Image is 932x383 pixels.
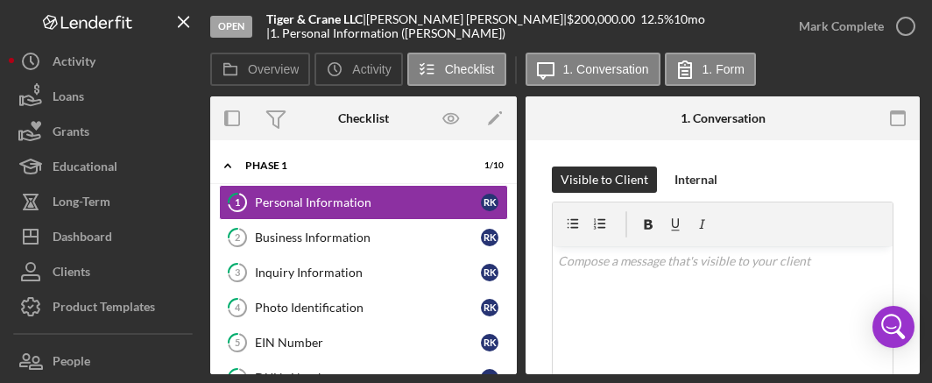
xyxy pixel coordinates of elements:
div: 12.5 % [640,12,674,26]
div: $200,000.00 [567,12,640,26]
div: R K [481,194,498,211]
button: Grants [9,114,201,149]
button: Dashboard [9,219,201,254]
label: Overview [248,62,299,76]
div: Inquiry Information [255,266,481,280]
div: Internal [674,167,717,193]
div: EIN Number [255,336,481,350]
label: Checklist [445,62,495,76]
div: Checklist [338,111,389,125]
button: Product Templates [9,289,201,324]
button: Clients [9,254,201,289]
div: Clients [53,254,90,294]
button: Internal [666,167,726,193]
a: 3Inquiry InformationRK [219,255,508,290]
tspan: 6 [235,372,241,383]
div: Grants [53,114,89,153]
tspan: 4 [235,301,241,313]
button: Educational [9,149,201,184]
a: 1Personal InformationRK [219,185,508,220]
button: Overview [210,53,310,86]
div: Educational [53,149,117,188]
div: [PERSON_NAME] [PERSON_NAME] | [366,12,567,26]
button: Activity [314,53,402,86]
label: 1. Conversation [563,62,649,76]
div: R K [481,334,498,351]
button: People [9,344,201,379]
div: People [53,344,90,383]
div: 10 mo [674,12,705,26]
tspan: 3 [235,266,240,278]
div: Open [210,16,252,38]
div: Loans [53,79,84,118]
button: Visible to Client [552,167,657,193]
button: Activity [9,44,201,79]
div: Business Information [255,231,481,245]
div: Product Templates [53,289,155,329]
tspan: 5 [235,337,240,348]
a: 4Photo IdentificationRK [219,290,508,325]
a: 2Business InformationRK [219,220,508,255]
div: Dashboard [53,219,112,259]
button: 1. Form [665,53,756,86]
div: Visible to Client [561,167,648,193]
div: Open Intercom Messenger [872,306,914,348]
div: 1 / 10 [472,160,504,171]
div: Phase 1 [245,160,460,171]
div: R K [481,264,498,281]
div: Long-Term [53,184,110,223]
div: | [266,12,366,26]
div: Personal Information [255,195,481,209]
div: R K [481,229,498,246]
button: Checklist [407,53,506,86]
div: | 1. Personal Information ([PERSON_NAME]) [266,26,505,40]
div: Activity [53,44,95,83]
div: Mark Complete [799,9,884,44]
button: 1. Conversation [526,53,660,86]
tspan: 2 [235,231,240,243]
button: Loans [9,79,201,114]
b: Tiger & Crane LLC [266,11,363,26]
button: Mark Complete [781,9,923,44]
tspan: 1 [235,196,240,208]
a: 5EIN NumberRK [219,325,508,360]
button: Long-Term [9,184,201,219]
div: Photo Identification [255,301,481,315]
div: R K [481,299,498,316]
label: 1. Form [703,62,745,76]
div: 1. Conversation [681,111,766,125]
label: Activity [352,62,391,76]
